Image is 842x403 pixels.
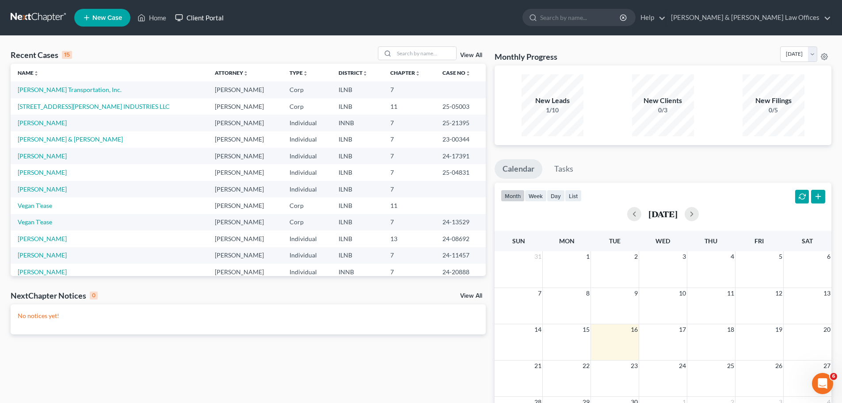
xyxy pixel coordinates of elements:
td: 7 [383,247,436,264]
td: 7 [383,164,436,180]
td: [PERSON_NAME] [208,264,282,280]
td: INNB [331,264,383,280]
span: 22 [582,361,591,371]
span: Mon [559,237,575,245]
h2: [DATE] [648,209,678,219]
a: Nameunfold_more [18,69,39,76]
td: Individual [282,264,331,280]
td: 7 [383,131,436,148]
span: 19 [774,324,783,335]
span: Thu [705,237,717,245]
td: ILNB [331,131,383,148]
td: ILNB [331,81,383,98]
td: [PERSON_NAME] [208,181,282,197]
a: Calendar [495,159,542,179]
button: list [565,190,582,202]
td: Individual [282,164,331,180]
span: 20 [823,324,831,335]
a: Home [133,10,171,26]
td: [PERSON_NAME] [208,164,282,180]
a: [PERSON_NAME] [18,235,67,242]
span: 27 [823,361,831,371]
input: Search by name... [394,47,456,60]
i: unfold_more [303,71,308,76]
td: 7 [383,214,436,230]
td: ILNB [331,230,383,247]
span: 9 [633,288,639,299]
div: New Filings [743,96,804,106]
span: 4 [730,251,735,262]
td: [PERSON_NAME] [208,115,282,131]
span: 23 [630,361,639,371]
div: 0/5 [743,106,804,115]
td: 7 [383,115,436,131]
p: No notices yet! [18,311,479,320]
td: 24-08692 [435,230,486,247]
i: unfold_more [415,71,420,76]
span: 11 [726,288,735,299]
span: 7 [537,288,542,299]
a: [PERSON_NAME] & [PERSON_NAME] Law Offices [667,10,831,26]
input: Search by name... [540,9,621,26]
td: Individual [282,131,331,148]
td: 23-00344 [435,131,486,148]
span: 13 [823,288,831,299]
span: 6 [830,373,837,380]
a: Chapterunfold_more [390,69,420,76]
a: Tasks [546,159,581,179]
div: 0/3 [632,106,694,115]
td: [PERSON_NAME] [208,98,282,115]
td: 25-21395 [435,115,486,131]
span: 12 [774,288,783,299]
td: [PERSON_NAME] [208,197,282,214]
td: ILNB [331,181,383,197]
td: ILNB [331,247,383,264]
span: 2 [633,251,639,262]
a: [PERSON_NAME] [18,185,67,193]
a: View All [460,52,482,58]
span: 24 [678,361,687,371]
td: INNB [331,115,383,131]
span: 8 [585,288,591,299]
td: Individual [282,247,331,264]
td: 24-13529 [435,214,486,230]
div: New Leads [522,96,583,106]
a: [PERSON_NAME] [18,268,67,276]
td: 7 [383,81,436,98]
td: ILNB [331,148,383,164]
div: Recent Cases [11,50,72,60]
span: New Case [92,15,122,21]
div: 15 [62,51,72,59]
a: [PERSON_NAME] [18,119,67,127]
a: [PERSON_NAME] [18,152,67,160]
span: 16 [630,324,639,335]
a: Client Portal [171,10,228,26]
td: 7 [383,181,436,197]
a: Typeunfold_more [290,69,308,76]
a: Case Nounfold_more [442,69,471,76]
iframe: Intercom live chat [812,373,833,394]
td: [PERSON_NAME] [208,247,282,264]
td: ILNB [331,164,383,180]
span: 14 [533,324,542,335]
a: View All [460,293,482,299]
td: 25-04831 [435,164,486,180]
td: 11 [383,98,436,115]
span: 1 [585,251,591,262]
i: unfold_more [34,71,39,76]
i: unfold_more [362,71,368,76]
td: Individual [282,181,331,197]
button: day [547,190,565,202]
td: 13 [383,230,436,247]
a: Vegan T'ease [18,218,52,226]
td: 11 [383,197,436,214]
i: unfold_more [465,71,471,76]
span: 21 [533,361,542,371]
a: [PERSON_NAME] & [PERSON_NAME] [18,135,123,143]
td: 25-05003 [435,98,486,115]
td: Individual [282,148,331,164]
div: New Clients [632,96,694,106]
span: Wed [655,237,670,245]
div: NextChapter Notices [11,290,98,301]
span: 18 [726,324,735,335]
